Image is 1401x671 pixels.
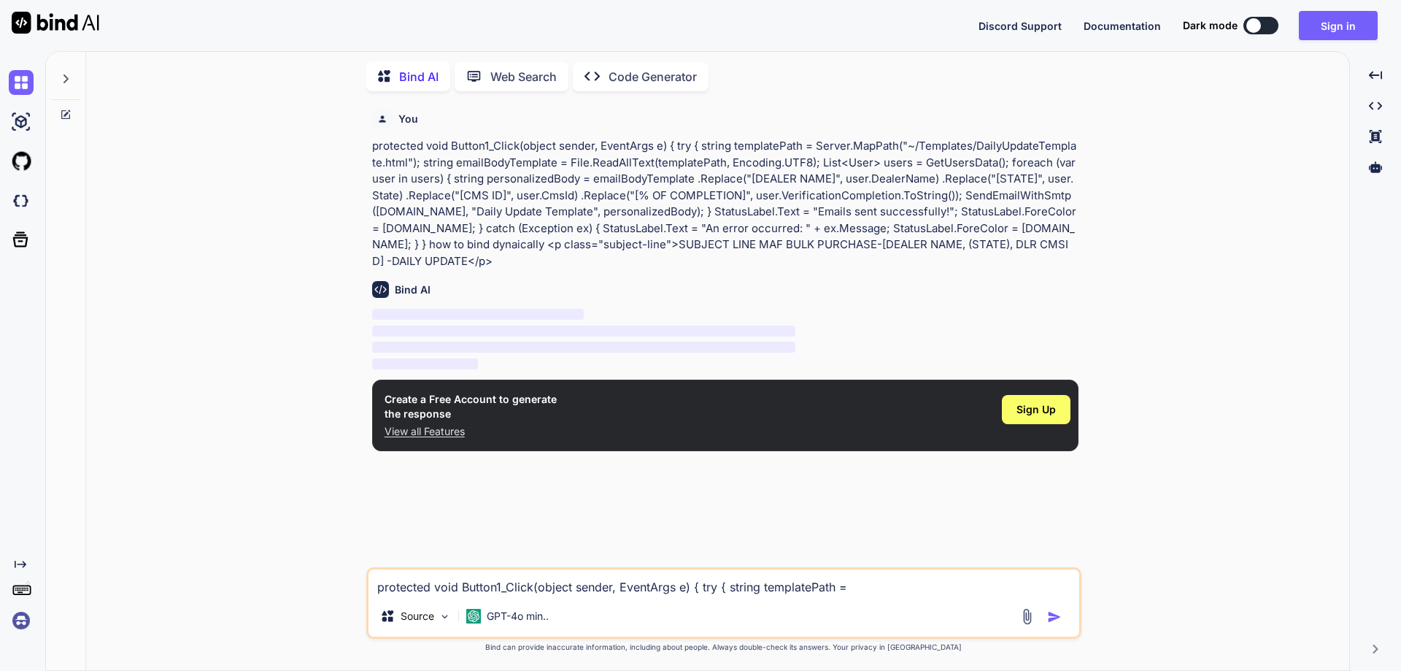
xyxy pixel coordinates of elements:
img: darkCloudIdeIcon [9,188,34,213]
p: GPT-4o min.. [487,609,549,624]
img: githubLight [9,149,34,174]
img: chat [9,70,34,95]
span: Documentation [1084,20,1161,32]
img: icon [1047,610,1062,624]
span: ‌ [372,326,796,337]
h6: Bind AI [395,283,431,297]
span: ‌ [372,309,584,320]
img: signin [9,608,34,633]
button: Documentation [1084,18,1161,34]
p: Source [401,609,434,624]
span: ‌ [372,358,478,369]
span: ‌ [372,342,796,353]
p: View all Features [385,424,557,439]
img: GPT-4o mini [466,609,481,624]
img: Pick Models [439,610,451,623]
h1: Create a Free Account to generate the response [385,392,557,421]
span: Discord Support [979,20,1062,32]
p: Bind AI [399,68,439,85]
span: Dark mode [1183,18,1238,33]
img: ai-studio [9,110,34,134]
p: protected void Button1_Click(object sender, EventArgs e) { try { string templatePath = Server.Map... [372,138,1078,269]
img: attachment [1019,608,1035,625]
span: Sign Up [1016,402,1056,417]
img: Bind AI [12,12,99,34]
button: Discord Support [979,18,1062,34]
p: Code Generator [609,68,697,85]
h6: You [398,112,418,126]
p: Bind can provide inaccurate information, including about people. Always double-check its answers.... [366,642,1081,653]
p: Web Search [490,68,557,85]
button: Sign in [1299,11,1378,40]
